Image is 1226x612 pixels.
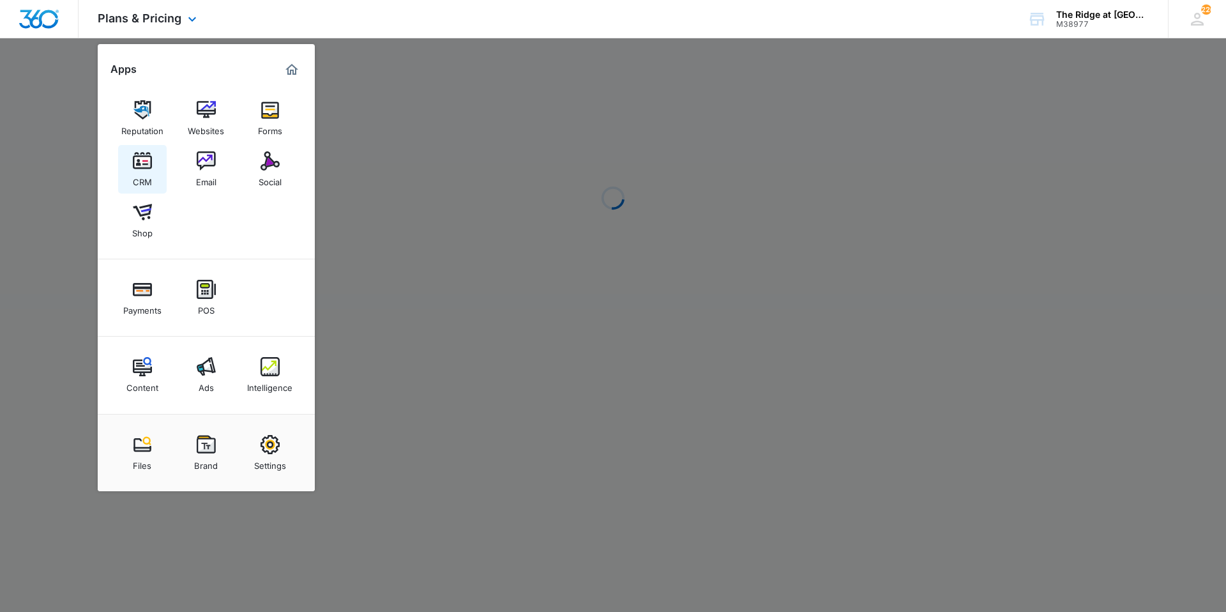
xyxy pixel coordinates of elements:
div: Brand [194,454,218,471]
div: Reputation [121,119,163,136]
div: Settings [254,454,286,471]
div: CRM [133,171,152,187]
div: Content [126,376,158,393]
span: 226 [1201,4,1211,15]
div: account name [1056,10,1149,20]
a: Content [118,351,167,399]
a: Social [246,145,294,194]
a: POS [182,273,231,322]
div: account id [1056,20,1149,29]
a: CRM [118,145,167,194]
a: Settings [246,429,294,477]
div: Intelligence [247,376,292,393]
div: Forms [258,119,282,136]
div: Shop [132,222,153,238]
div: Files [133,454,151,471]
h2: Apps [110,63,137,75]
span: Plans & Pricing [98,11,181,25]
a: Payments [118,273,167,322]
a: Email [182,145,231,194]
div: POS [198,299,215,316]
div: notifications count [1201,4,1211,15]
a: Shop [118,196,167,245]
a: Ads [182,351,231,399]
div: Websites [188,119,224,136]
a: Files [118,429,167,477]
a: Reputation [118,94,167,142]
a: Brand [182,429,231,477]
a: Websites [182,94,231,142]
div: Social [259,171,282,187]
div: Ads [199,376,214,393]
a: Marketing 360® Dashboard [282,59,302,80]
a: Intelligence [246,351,294,399]
div: Payments [123,299,162,316]
a: Forms [246,94,294,142]
div: Email [196,171,216,187]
